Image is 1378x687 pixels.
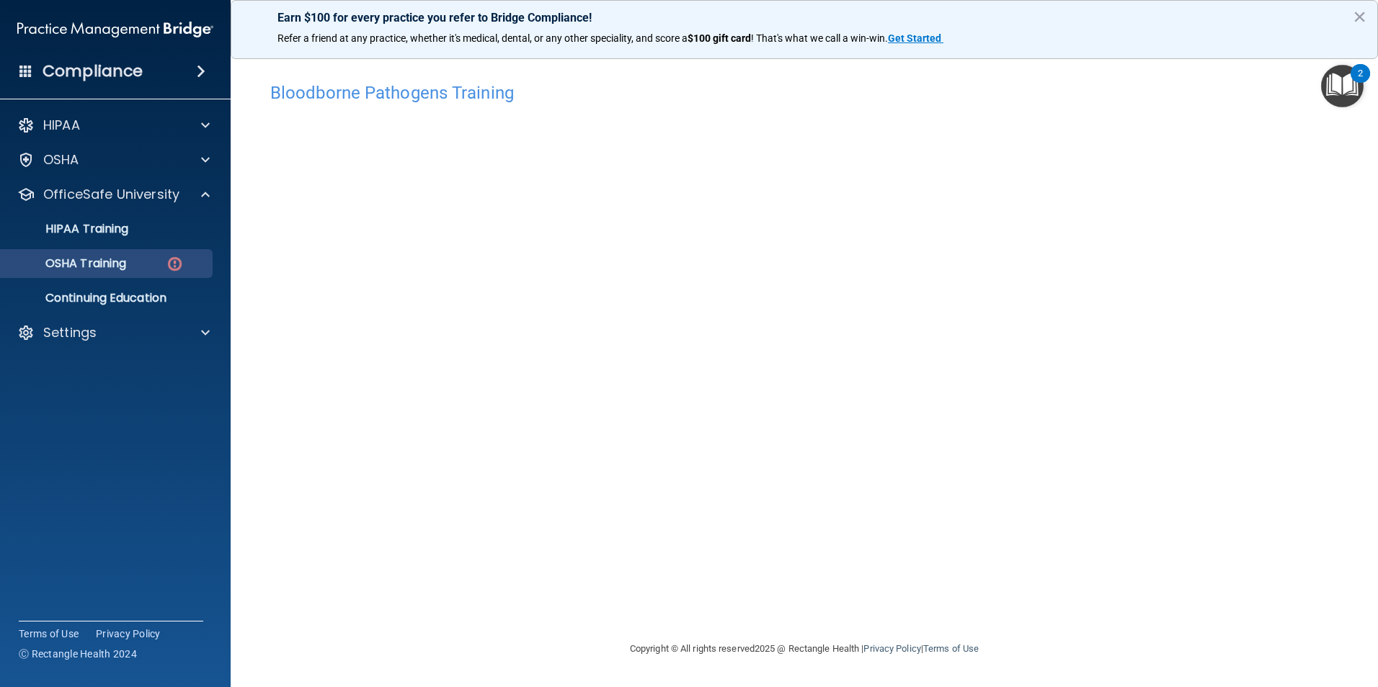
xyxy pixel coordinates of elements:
strong: Get Started [888,32,941,44]
strong: $100 gift card [688,32,751,44]
a: HIPAA [17,117,210,134]
div: 2 [1358,73,1363,92]
a: Get Started [888,32,943,44]
img: PMB logo [17,15,213,44]
span: ! That's what we call a win-win. [751,32,888,44]
a: Privacy Policy [863,643,920,654]
span: Ⓒ Rectangle Health 2024 [19,647,137,661]
a: OSHA [17,151,210,169]
a: Terms of Use [923,643,979,654]
p: Continuing Education [9,291,206,305]
a: Settings [17,324,210,341]
button: Close [1353,5,1366,28]
p: OfficeSafe University [43,186,179,203]
a: Privacy Policy [96,627,161,641]
img: danger-circle.6113f641.png [166,255,184,273]
a: OfficeSafe University [17,186,210,203]
span: Refer a friend at any practice, whether it's medical, dental, or any other speciality, and score a [277,32,688,44]
p: HIPAA Training [9,222,128,236]
p: OSHA [43,151,79,169]
p: Earn $100 for every practice you refer to Bridge Compliance! [277,11,1331,24]
p: OSHA Training [9,256,126,271]
iframe: bbp [270,110,1338,553]
button: Open Resource Center, 2 new notifications [1321,65,1364,107]
h4: Bloodborne Pathogens Training [270,84,1338,102]
p: Settings [43,324,97,341]
h4: Compliance [43,61,143,81]
p: HIPAA [43,117,80,134]
a: Terms of Use [19,627,79,641]
div: Copyright © All rights reserved 2025 @ Rectangle Health | | [541,626,1067,672]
